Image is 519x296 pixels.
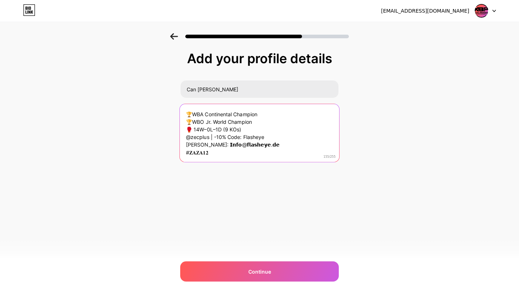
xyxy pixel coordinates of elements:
[475,4,488,18] img: cankaliw
[381,7,469,15] div: [EMAIL_ADDRESS][DOMAIN_NAME]
[324,155,336,159] span: 155/255
[181,80,338,98] input: Your name
[248,268,271,275] span: Continue
[184,51,335,66] div: Add your profile details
